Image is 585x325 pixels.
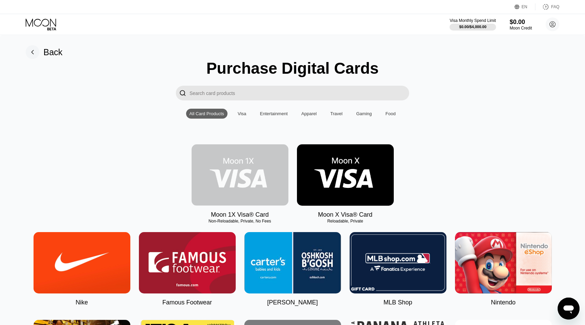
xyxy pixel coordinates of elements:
div:  [176,86,190,100]
div: Visa [234,109,250,119]
div: Visa Monthly Spend Limit [450,18,496,23]
div: FAQ [535,3,559,10]
div: $0.00 / $4,000.00 [459,25,486,29]
div: Back [43,47,63,57]
div: Famous Footwear [162,299,212,306]
div: EN [515,3,535,10]
div: Entertainment [260,111,288,116]
div: Apparel [301,111,317,116]
div:  [179,89,186,97]
div: Moon 1X Visa® Card [211,211,269,218]
div: Food [386,111,396,116]
div: Food [382,109,399,119]
input: Search card products [190,86,409,100]
div: [PERSON_NAME] [267,299,318,306]
div: $0.00 [510,19,532,26]
div: $0.00Moon Credit [510,19,532,31]
div: Visa Monthly Spend Limit$0.00/$4,000.00 [450,18,496,31]
div: Travel [330,111,343,116]
iframe: Button to launch messaging window [558,298,580,320]
div: FAQ [551,4,559,9]
div: Purchase Digital Cards [206,59,379,77]
div: Nike [76,299,88,306]
div: Gaming [353,109,375,119]
div: Non-Reloadable, Private, No Fees [192,219,288,224]
div: Apparel [298,109,320,119]
div: Gaming [356,111,372,116]
div: Moon Credit [510,26,532,31]
div: All Card Products [186,109,227,119]
div: MLB Shop [383,299,412,306]
div: Entertainment [257,109,291,119]
div: Nintendo [491,299,516,306]
div: EN [522,4,528,9]
div: Travel [327,109,346,119]
div: Moon X Visa® Card [318,211,372,218]
div: All Card Products [190,111,224,116]
div: Visa [238,111,246,116]
div: Reloadable, Private [297,219,394,224]
div: Back [26,45,63,59]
